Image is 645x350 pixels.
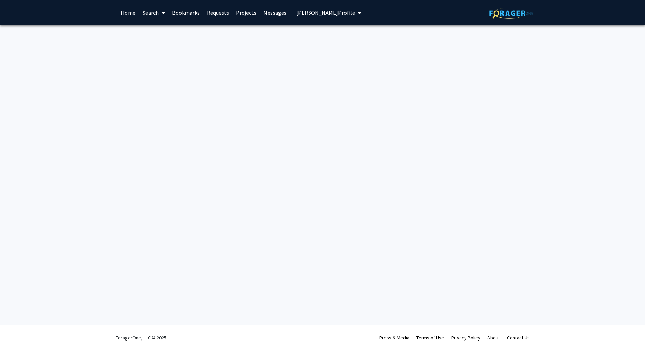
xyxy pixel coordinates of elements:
[139,0,169,25] a: Search
[260,0,290,25] a: Messages
[451,335,480,341] a: Privacy Policy
[379,335,409,341] a: Press & Media
[203,0,232,25] a: Requests
[296,9,355,16] span: [PERSON_NAME] Profile
[489,8,533,19] img: ForagerOne Logo
[117,0,139,25] a: Home
[416,335,444,341] a: Terms of Use
[169,0,203,25] a: Bookmarks
[507,335,530,341] a: Contact Us
[487,335,500,341] a: About
[116,325,166,350] div: ForagerOne, LLC © 2025
[232,0,260,25] a: Projects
